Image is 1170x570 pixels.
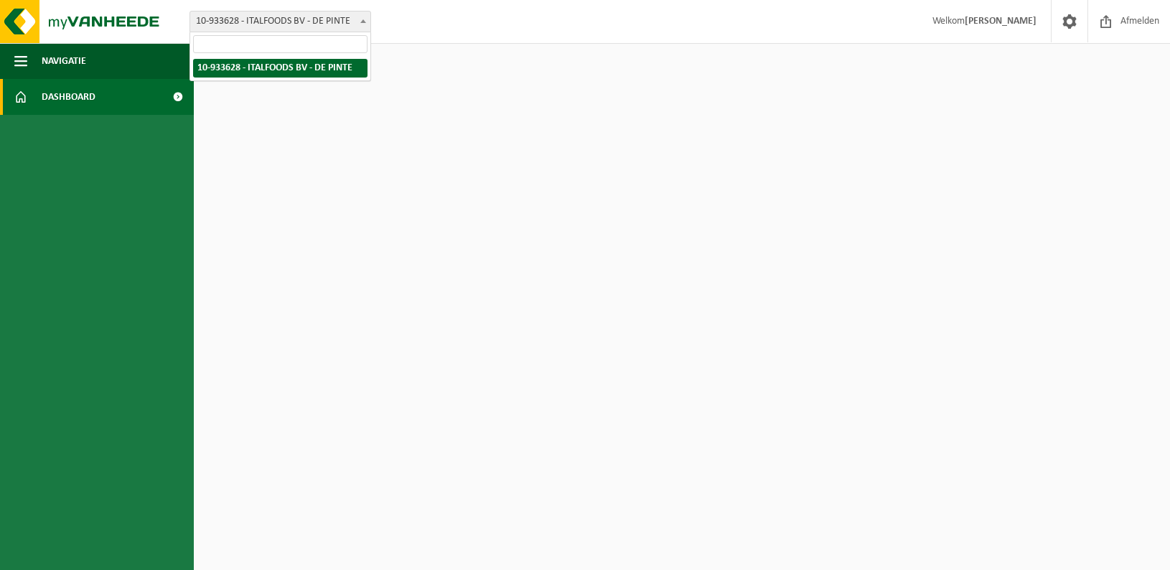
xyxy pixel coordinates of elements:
strong: [PERSON_NAME] [965,16,1036,27]
span: Navigatie [42,43,86,79]
span: 10-933628 - ITALFOODS BV - DE PINTE [190,11,370,32]
li: 10-933628 - ITALFOODS BV - DE PINTE [193,59,368,78]
span: Dashboard [42,79,95,115]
